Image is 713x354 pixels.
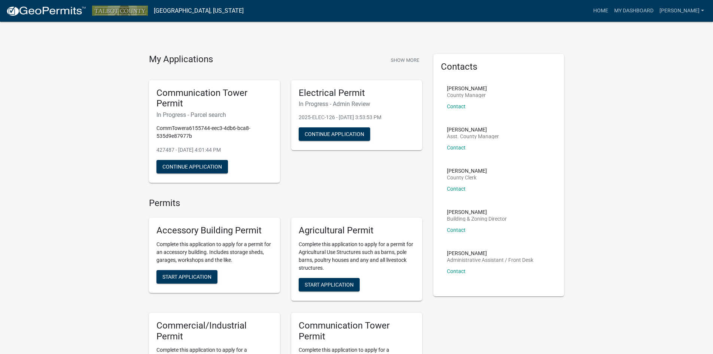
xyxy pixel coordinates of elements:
p: County Manager [447,93,487,98]
h4: Permits [149,198,422,209]
p: Asst. County Manager [447,134,499,139]
p: [PERSON_NAME] [447,86,487,91]
h5: Electrical Permit [299,88,415,99]
a: Contact [447,227,466,233]
a: Contact [447,103,466,109]
h5: Agricultural Permit [299,225,415,236]
span: Start Application [305,281,354,287]
a: [GEOGRAPHIC_DATA], [US_STATE] [154,4,244,17]
p: [PERSON_NAME] [447,127,499,132]
a: Contact [447,145,466,151]
h6: In Progress - Admin Review [299,100,415,108]
a: [PERSON_NAME] [656,4,707,18]
p: 2025-ELEC-126 - [DATE] 3:53:53 PM [299,114,415,121]
p: [PERSON_NAME] [447,251,533,256]
button: Continue Application [299,127,370,141]
a: Contact [447,186,466,192]
img: Talbot County, Georgia [92,6,148,16]
button: Show More [388,54,422,66]
p: Complete this application to apply for a permit for Agricultural Use Structures such as barns, po... [299,240,415,272]
a: Home [590,4,611,18]
p: Building & Zoning Director [447,216,507,221]
a: Contact [447,268,466,274]
p: Complete this application to apply for a permit for an accessory building. Includes storage sheds... [156,240,272,264]
h4: My Applications [149,54,213,65]
button: Start Application [299,278,360,291]
h6: In Progress - Parcel search [156,111,272,118]
p: Administrative Assistant / Front Desk [447,257,533,263]
h5: Contacts [441,61,557,72]
h5: Accessory Building Permit [156,225,272,236]
h5: Communication Tower Permit [299,320,415,342]
h5: Communication Tower Permit [156,88,272,109]
span: Start Application [162,273,211,279]
p: 427487 - [DATE] 4:01:44 PM [156,146,272,154]
button: Continue Application [156,160,228,173]
button: Start Application [156,270,217,284]
p: [PERSON_NAME] [447,209,507,215]
p: County Clerk [447,175,487,180]
a: My Dashboard [611,4,656,18]
p: [PERSON_NAME] [447,168,487,173]
p: CommTowera6155744-eec3-4db6-bca8-535d9e87977b [156,124,272,140]
h5: Commercial/Industrial Permit [156,320,272,342]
